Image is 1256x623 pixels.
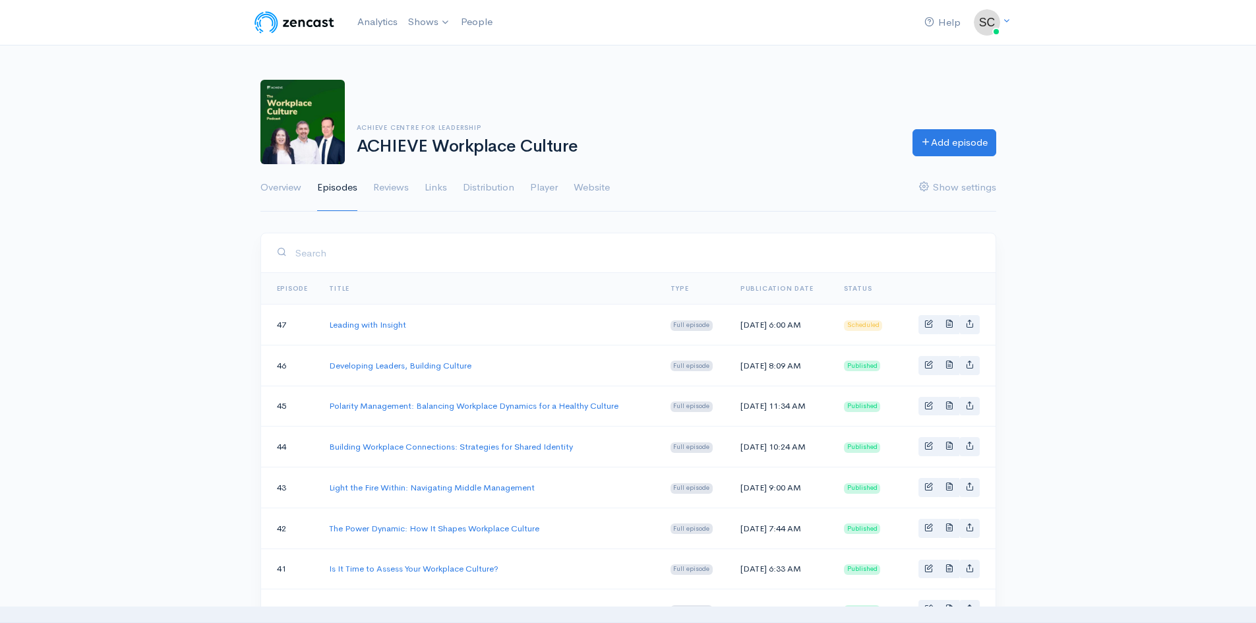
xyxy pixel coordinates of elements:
div: Basic example [918,560,980,579]
a: Shows [403,8,456,37]
a: Polarity Management: Balancing Workplace Dynamics for a Healthy Culture [329,400,618,411]
td: [DATE] 11:34 AM [730,386,833,427]
span: Full episode [671,320,713,331]
td: [DATE] 6:00 AM [730,305,833,345]
td: 42 [261,508,319,549]
span: Full episode [671,442,713,453]
div: Basic example [918,519,980,538]
td: [DATE] 8:09 AM [730,345,833,386]
td: 43 [261,467,319,508]
a: People [456,8,498,36]
span: Published [844,442,881,453]
span: Published [844,605,881,616]
a: Socializing Change: Building a Collaborative Culture [329,604,530,615]
span: Published [844,361,881,371]
td: [DATE] 10:24 AM [730,427,833,467]
td: 45 [261,386,319,427]
a: Add episode [912,129,996,156]
td: [DATE] 7:44 AM [730,508,833,549]
a: Light the Fire Within: Navigating Middle Management [329,482,535,493]
div: Basic example [918,478,980,497]
td: [DATE] 9:00 AM [730,467,833,508]
div: Basic example [918,600,980,619]
a: Distribution [463,164,514,212]
a: Episode [277,284,309,293]
a: The Power Dynamic: How It Shapes Workplace Culture [329,523,539,534]
span: Full episode [671,483,713,494]
span: Published [844,523,881,534]
img: ... [974,9,1000,36]
span: Full episode [671,564,713,575]
a: Website [574,164,610,212]
a: Overview [260,164,301,212]
div: Basic example [918,437,980,456]
a: Reviews [373,164,409,212]
a: Episodes [317,164,357,212]
span: Full episode [671,361,713,371]
a: Player [530,164,558,212]
a: Type [671,284,689,293]
span: Published [844,483,881,494]
h6: ACHIEVE Centre for Leadership [357,124,897,131]
a: Is It Time to Assess Your Workplace Culture? [329,563,498,574]
div: Basic example [918,356,980,375]
span: Full episode [671,401,713,412]
div: Basic example [918,397,980,416]
img: ZenCast Logo [253,9,336,36]
span: Full episode [671,523,713,534]
td: 46 [261,345,319,386]
a: Developing Leaders, Building Culture [329,360,471,371]
a: Help [919,9,966,37]
td: 47 [261,305,319,345]
a: Links [425,164,447,212]
iframe: gist-messenger-bubble-iframe [1211,578,1243,610]
a: Show settings [919,164,996,212]
span: Scheduled [844,320,883,331]
h1: ACHIEVE Workplace Culture [357,137,897,156]
span: Published [844,401,881,412]
input: Search [295,239,980,266]
td: 44 [261,427,319,467]
span: Status [844,284,872,293]
a: Title [329,284,349,293]
span: Full episode [671,605,713,616]
a: Analytics [352,8,403,36]
td: [DATE] 6:33 AM [730,549,833,589]
a: Publication date [740,284,814,293]
td: 41 [261,549,319,589]
a: Leading with Insight [329,319,406,330]
a: Building Workplace Connections: Strategies for Shared Identity [329,441,573,452]
span: Published [844,564,881,575]
div: Basic example [918,315,980,334]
